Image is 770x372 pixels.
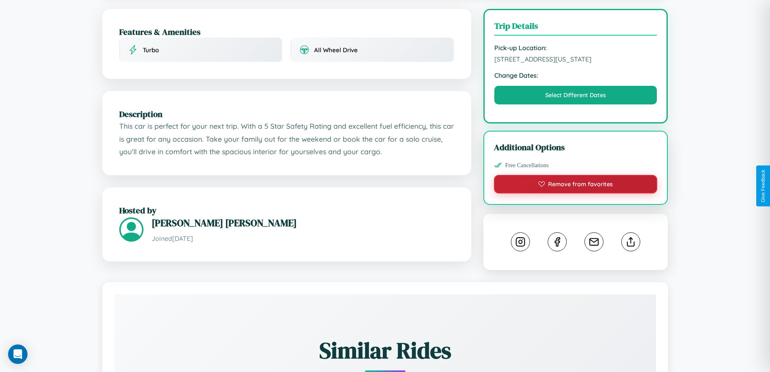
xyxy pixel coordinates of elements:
[494,141,658,153] h3: Additional Options
[494,20,657,36] h3: Trip Details
[119,26,454,38] h2: Features & Amenities
[119,108,454,120] h2: Description
[119,204,454,216] h2: Hosted by
[152,216,454,230] h3: [PERSON_NAME] [PERSON_NAME]
[119,120,454,158] p: This car is perfect for your next trip. With a 5 Star Safety Rating and excellent fuel efficiency...
[494,71,657,79] strong: Change Dates:
[8,344,27,364] div: Open Intercom Messenger
[494,55,657,63] span: [STREET_ADDRESS][US_STATE]
[143,335,628,366] h2: Similar Rides
[494,86,657,104] button: Select Different Dates
[505,162,549,169] span: Free Cancellations
[152,233,454,244] p: Joined [DATE]
[143,46,159,54] span: Turbo
[494,44,657,52] strong: Pick-up Location:
[760,170,766,202] div: Give Feedback
[314,46,358,54] span: All Wheel Drive
[494,175,658,193] button: Remove from favorites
